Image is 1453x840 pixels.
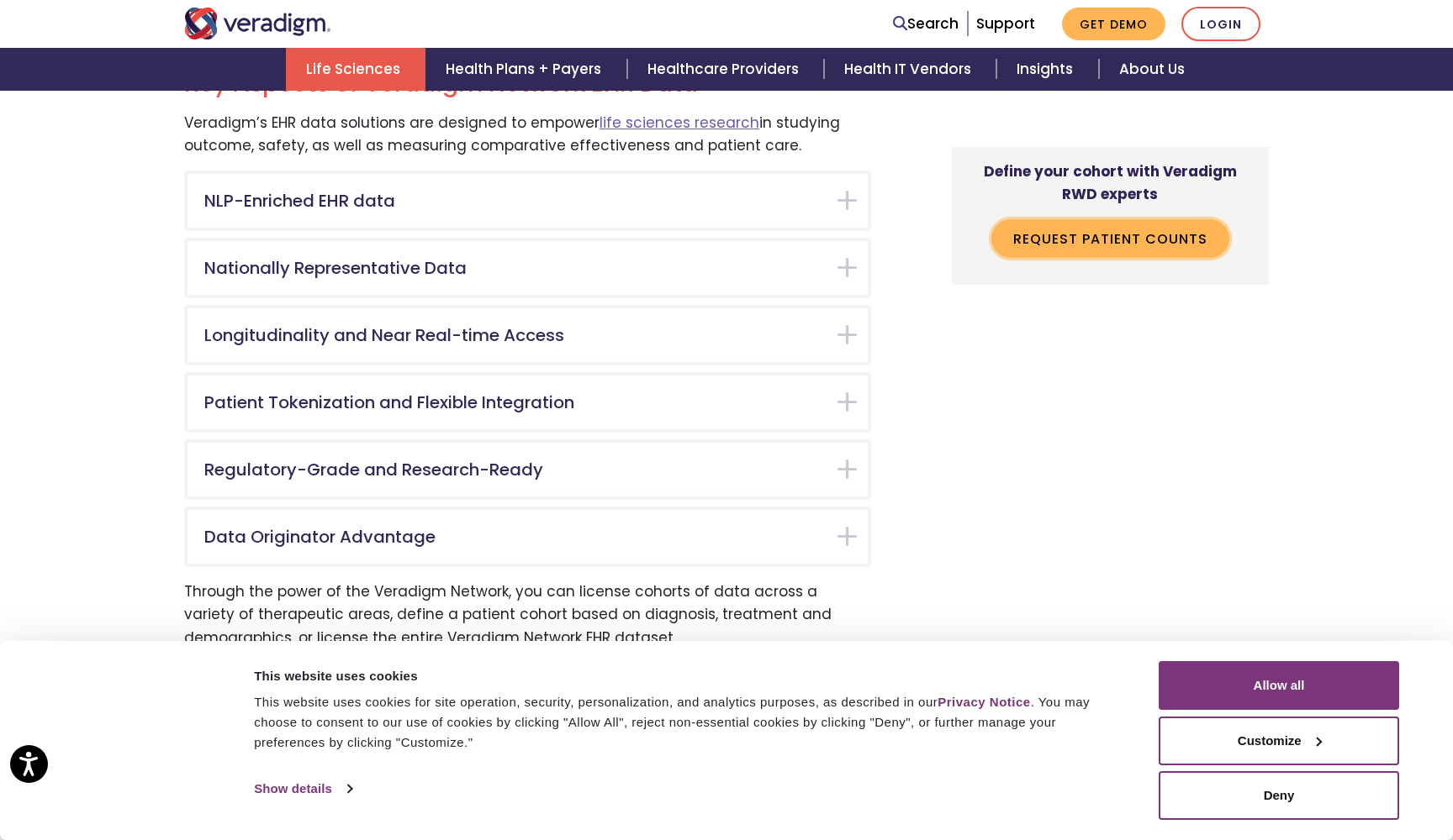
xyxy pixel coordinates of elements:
h5: Longitudinality and Near Real-time Access [204,325,826,345]
a: Health IT Vendors [824,48,996,91]
p: Through the power of the Veradigm Network, you can license cohorts of data across a variety of th... [184,580,871,649]
a: Life Sciences [286,48,425,91]
a: life sciences research [600,113,759,133]
p: Veradigm’s EHR data solutions are designed to empower in studying outcome, safety, as well as mea... [184,112,871,157]
a: Login [1181,7,1260,41]
a: Health Plans + Payers [425,48,626,91]
a: About Us [1099,48,1205,91]
h5: NLP-Enriched EHR data [204,191,826,211]
a: Support [976,13,1035,34]
a: Healthcare Providers [627,48,824,91]
a: Insights [996,48,1098,91]
a: Privacy Notice [938,695,1030,709]
h5: Data Originator Advantage [204,527,826,547]
button: Allow all [1159,661,1399,710]
h5: Patient Tokenization and Flexible Integration [204,392,826,412]
button: Customize [1159,717,1399,765]
strong: Define your cohort with Veradigm RWD experts [984,161,1237,204]
a: Show details [254,776,351,801]
img: Veradigm logo [184,8,331,39]
div: This website uses cookies for site operation, security, personalization, and analytics purposes, ... [254,692,1121,753]
a: Request Patient Counts [991,219,1229,258]
iframe: Drift Chat Widget [1130,719,1433,820]
h5: Nationally Representative Data [204,258,826,278]
a: Get Demo [1062,8,1165,40]
h2: Key Aspects of Veradigm Network EHR Data [184,70,871,98]
a: Search [893,13,959,35]
h5: Regulatory-Grade and Research-Ready [204,459,826,480]
div: This website uses cookies [254,666,1121,686]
